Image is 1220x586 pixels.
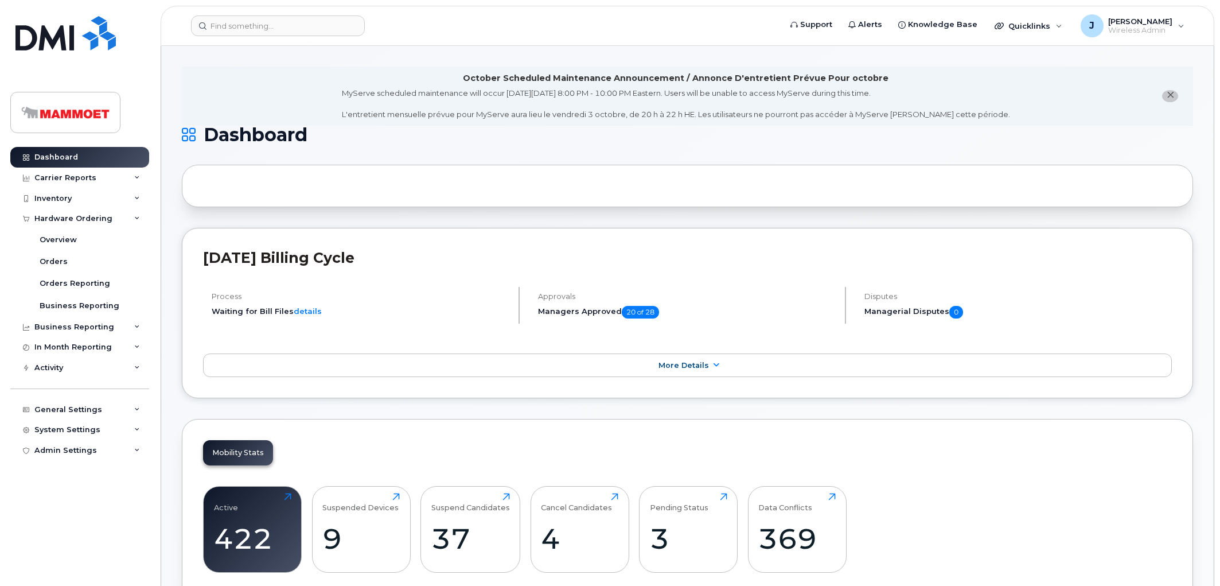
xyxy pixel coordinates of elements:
[949,306,963,319] span: 0
[622,306,659,319] span: 20 of 28
[758,493,836,566] a: Data Conflicts369
[758,493,812,512] div: Data Conflicts
[214,522,291,556] div: 422
[463,72,888,84] div: October Scheduled Maintenance Announcement / Annonce D'entretient Prévue Pour octobre
[541,493,618,566] a: Cancel Candidates4
[294,306,322,316] a: details
[322,493,400,566] a: Suspended Devices9
[650,522,727,556] div: 3
[214,493,291,566] a: Active422
[1170,536,1211,577] iframe: Messenger Launcher
[342,88,1010,120] div: MyServe scheduled maintenance will occur [DATE][DATE] 8:00 PM - 10:00 PM Eastern. Users will be u...
[541,493,612,512] div: Cancel Candidates
[431,522,510,556] div: 37
[650,493,708,512] div: Pending Status
[650,493,727,566] a: Pending Status3
[203,249,1172,266] h2: [DATE] Billing Cycle
[212,306,509,317] li: Waiting for Bill Files
[204,126,307,143] span: Dashboard
[1162,90,1178,102] button: close notification
[538,306,835,319] h5: Managers Approved
[658,361,709,370] span: More Details
[431,493,510,566] a: Suspend Candidates37
[864,292,1172,301] h4: Disputes
[322,522,400,556] div: 9
[538,292,835,301] h4: Approvals
[214,493,238,512] div: Active
[322,493,399,512] div: Suspended Devices
[541,522,618,556] div: 4
[431,493,510,512] div: Suspend Candidates
[212,292,509,301] h4: Process
[864,306,1172,319] h5: Managerial Disputes
[758,522,836,556] div: 369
